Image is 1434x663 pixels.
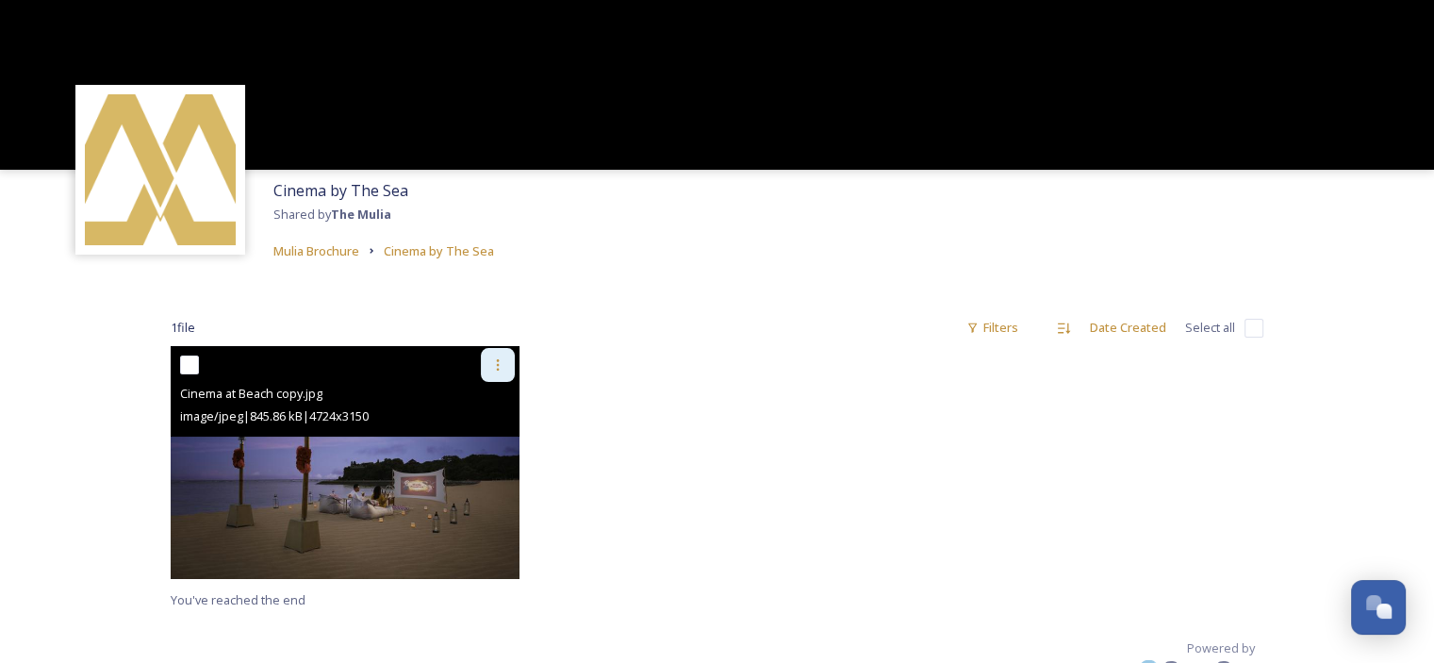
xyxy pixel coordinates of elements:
span: Shared by [273,206,391,223]
span: Mulia Brochure [273,242,359,259]
a: Cinema by The Sea [384,240,494,262]
button: Open Chat [1351,580,1406,635]
a: Mulia Brochure [273,240,359,262]
div: Filters [957,309,1028,346]
span: Select all [1185,319,1235,337]
span: Cinema by The Sea [273,180,408,201]
img: Cinema at Beach copy.jpg [171,346,519,579]
img: mulia_logo.png [85,94,236,245]
span: Powered by [1187,639,1255,657]
div: Date Created [1080,309,1176,346]
span: Cinema at Beach copy.jpg [180,385,322,402]
span: You've reached the end [171,591,305,608]
span: 1 file [171,319,195,337]
span: Cinema by The Sea [384,242,494,259]
strong: The Mulia [331,206,391,223]
span: image/jpeg | 845.86 kB | 4724 x 3150 [180,407,369,424]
